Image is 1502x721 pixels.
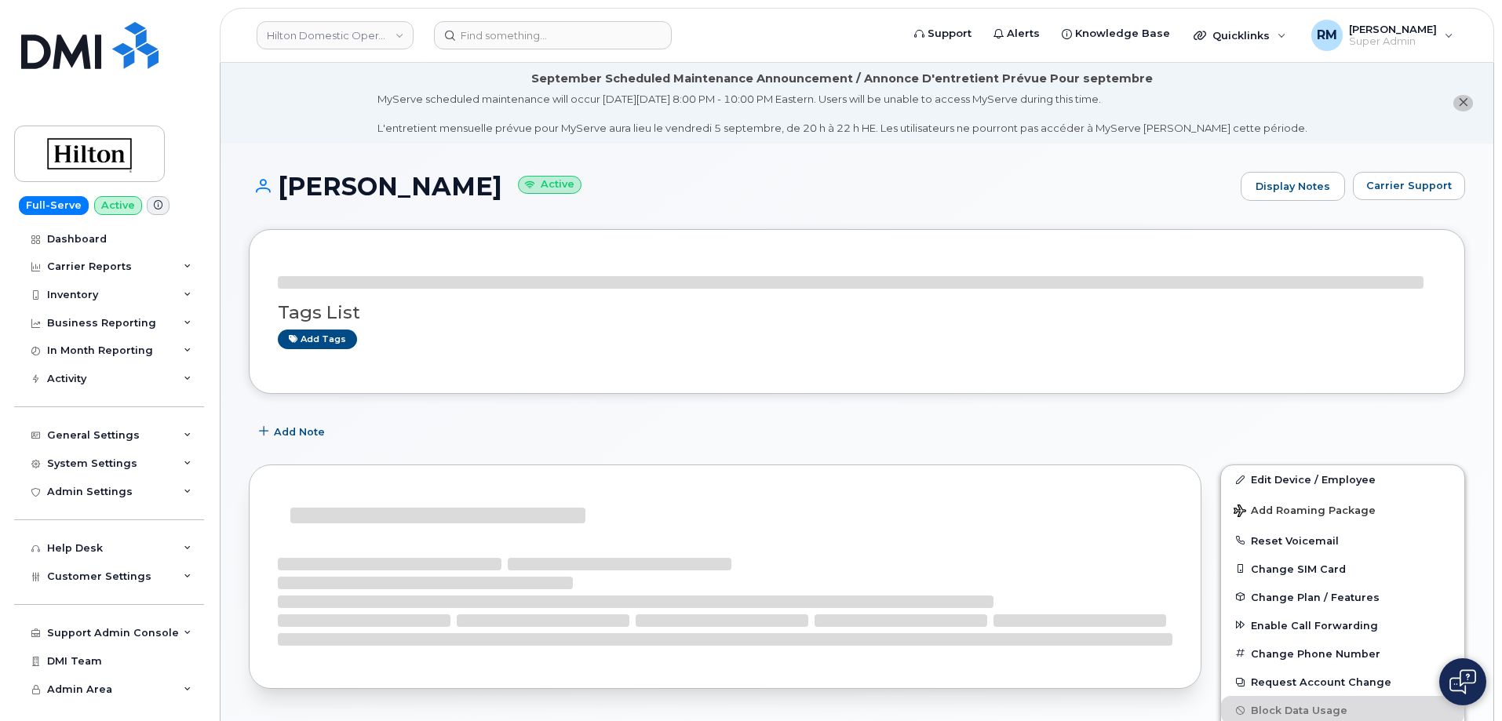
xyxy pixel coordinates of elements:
[1221,555,1464,583] button: Change SIM Card
[278,303,1436,322] h3: Tags List
[249,417,338,446] button: Add Note
[1449,669,1476,694] img: Open chat
[1234,504,1376,519] span: Add Roaming Package
[1221,526,1464,555] button: Reset Voicemail
[1221,465,1464,493] a: Edit Device / Employee
[1221,493,1464,526] button: Add Roaming Package
[1251,619,1378,631] span: Enable Call Forwarding
[1353,172,1465,200] button: Carrier Support
[1366,178,1452,193] span: Carrier Support
[274,424,325,439] span: Add Note
[278,330,357,349] a: Add tags
[1221,639,1464,668] button: Change Phone Number
[531,71,1153,87] div: September Scheduled Maintenance Announcement / Annonce D'entretient Prévue Pour septembre
[1251,591,1380,603] span: Change Plan / Features
[1241,172,1345,202] a: Display Notes
[1221,668,1464,696] button: Request Account Change
[1221,583,1464,611] button: Change Plan / Features
[249,173,1233,200] h1: [PERSON_NAME]
[518,176,581,194] small: Active
[1221,611,1464,639] button: Enable Call Forwarding
[377,92,1307,136] div: MyServe scheduled maintenance will occur [DATE][DATE] 8:00 PM - 10:00 PM Eastern. Users will be u...
[1453,95,1473,111] button: close notification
